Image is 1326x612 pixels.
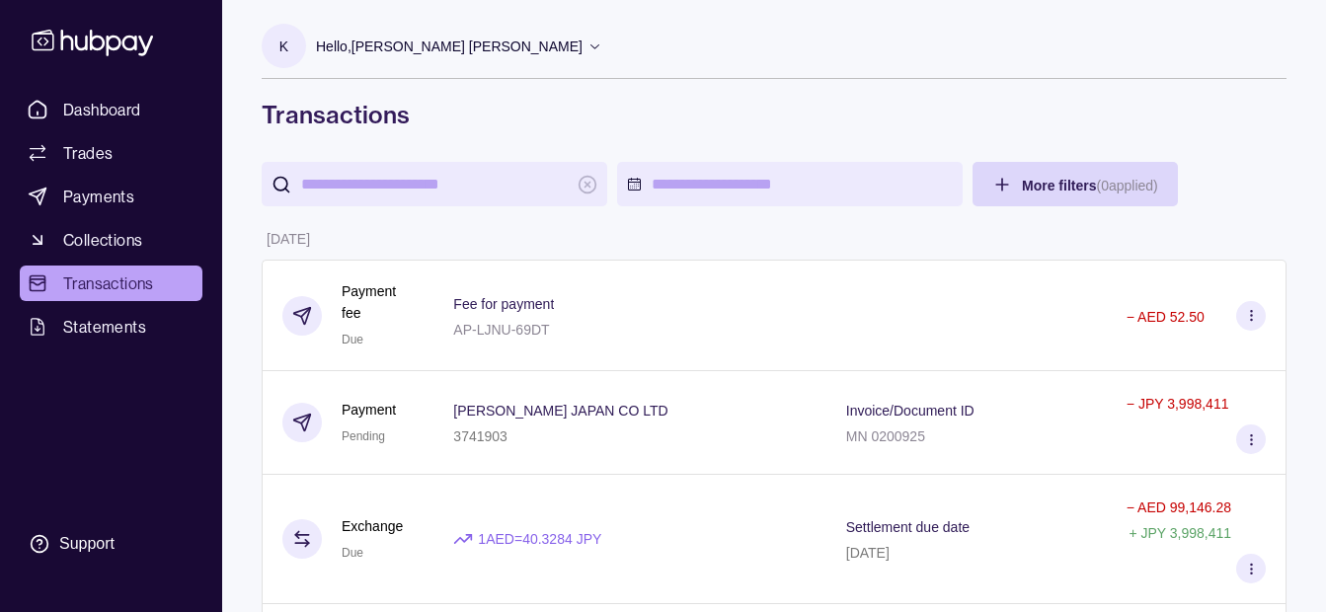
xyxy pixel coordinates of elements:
[63,315,146,339] span: Statements
[316,36,583,57] p: Hello, [PERSON_NAME] [PERSON_NAME]
[20,222,202,258] a: Collections
[279,36,288,57] p: K
[846,428,925,444] p: MN 0200925
[20,523,202,565] a: Support
[846,403,975,419] p: Invoice/Document ID
[301,162,568,206] input: search
[20,309,202,344] a: Statements
[342,399,396,421] p: Payment
[453,296,554,312] p: Fee for payment
[20,135,202,171] a: Trades
[1127,396,1229,412] p: − JPY 3,998,411
[342,333,363,346] span: Due
[20,266,202,301] a: Transactions
[1129,525,1231,541] p: + JPY 3,998,411
[973,162,1178,206] button: More filters(0applied)
[1127,309,1205,325] p: − AED 52.50
[453,428,507,444] p: 3741903
[63,141,113,165] span: Trades
[63,228,142,252] span: Collections
[262,99,1287,130] h1: Transactions
[342,429,385,443] span: Pending
[63,185,134,208] span: Payments
[478,528,601,550] p: 1 AED = 40.3284 JPY
[1022,178,1158,193] span: More filters
[1096,178,1157,193] p: ( 0 applied)
[20,179,202,214] a: Payments
[1127,499,1231,515] p: − AED 99,146.28
[342,515,403,537] p: Exchange
[59,533,115,555] div: Support
[63,98,141,121] span: Dashboard
[20,92,202,127] a: Dashboard
[342,280,414,324] p: Payment fee
[846,545,890,561] p: [DATE]
[453,403,667,419] p: [PERSON_NAME] JAPAN CO LTD
[846,519,970,535] p: Settlement due date
[342,546,363,560] span: Due
[63,271,154,295] span: Transactions
[453,322,549,338] p: AP-LJNU-69DT
[267,231,310,247] p: [DATE]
